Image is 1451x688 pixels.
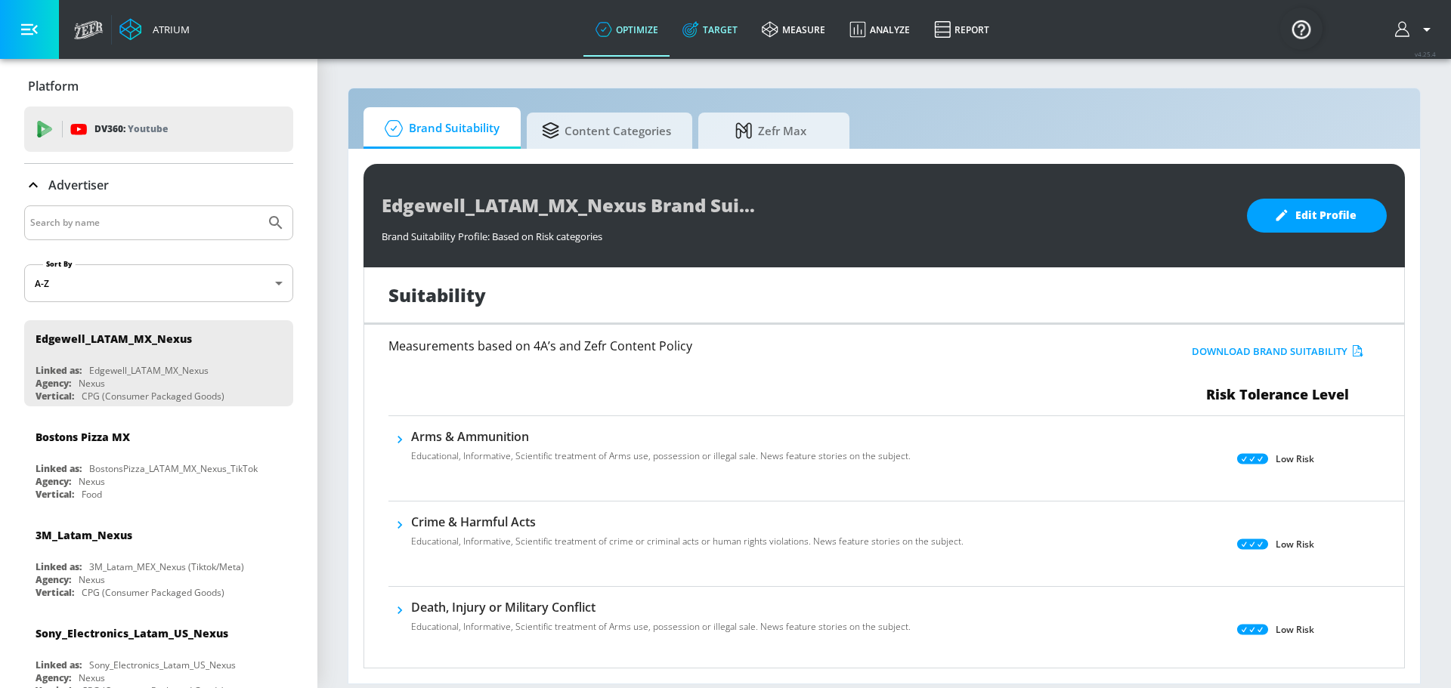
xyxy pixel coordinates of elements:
[82,390,224,403] div: CPG (Consumer Packaged Goods)
[36,364,82,377] div: Linked as:
[411,599,911,615] h6: Death, Injury or Military Conflict
[411,599,911,643] div: Death, Injury or Military ConflictEducational, Informative, Scientific treatment of Arms use, pos...
[28,78,79,94] p: Platform
[36,462,82,475] div: Linked as:
[411,514,964,530] h6: Crime & Harmful Acts
[411,449,911,463] p: Educational, Informative, Scientific treatment of Arms use, possession or illegal sale. News feat...
[750,2,837,57] a: measure
[24,164,293,206] div: Advertiser
[36,626,228,640] div: Sony_Electronics_Latam_US_Nexus
[43,259,76,269] label: Sort By
[1277,206,1357,225] span: Edit Profile
[24,517,293,603] div: 3M_Latam_NexusLinked as:3M_Latam_MEX_Nexus (Tiktok/Meta)Agency:NexusVertical:CPG (Consumer Packag...
[36,488,74,501] div: Vertical:
[379,110,500,147] span: Brand Suitability
[89,364,209,377] div: Edgewell_LATAM_MX_Nexus
[48,177,109,193] p: Advertiser
[1415,50,1436,58] span: v 4.25.4
[94,121,168,137] p: DV360:
[36,377,71,390] div: Agency:
[1276,622,1314,637] p: Low Risk
[382,222,1232,243] div: Brand Suitability Profile: Based on Risk categories
[922,2,1001,57] a: Report
[24,320,293,406] div: Edgewell_LATAM_MX_NexusLinked as:Edgewell_LATAM_MX_NexusAgency:NexusVertical:CPG (Consumer Packag...
[30,213,259,233] input: Search by name
[119,18,190,41] a: Atrium
[36,390,74,403] div: Vertical:
[36,671,71,684] div: Agency:
[411,514,964,557] div: Crime & Harmful ActsEducational, Informative, Scientific treatment of crime or criminal acts or h...
[36,475,71,488] div: Agency:
[1188,340,1367,363] button: Download Brand Suitability
[36,528,132,542] div: 3M_Latam_Nexus
[36,332,192,346] div: Edgewell_LATAM_MX_Nexus
[79,377,105,390] div: Nexus
[36,430,130,444] div: Bostons Pizza MX
[388,282,486,307] h1: Suitability
[713,113,828,149] span: Zefr Max
[79,573,105,586] div: Nexus
[411,428,911,472] div: Arms & AmmunitionEducational, Informative, Scientific treatment of Arms use, possession or illega...
[36,659,82,671] div: Linked as:
[36,586,74,599] div: Vertical:
[24,418,293,504] div: Bostons Pizza MXLinked as:BostonsPizza_LATAM_MX_Nexus_TikTokAgency:NexusVertical:Food
[1206,385,1349,403] span: Risk Tolerance Level
[1247,199,1387,233] button: Edit Profile
[1276,536,1314,552] p: Low Risk
[24,264,293,302] div: A-Z
[411,620,911,634] p: Educational, Informative, Scientific treatment of Arms use, possession or illegal sale. News feat...
[1280,8,1323,50] button: Open Resource Center
[583,2,670,57] a: optimize
[128,121,168,137] p: Youtube
[79,671,105,684] div: Nexus
[82,488,102,501] div: Food
[89,659,236,671] div: Sony_Electronics_Latam_US_Nexus
[670,2,750,57] a: Target
[388,340,1066,352] h6: Measurements based on 4A’s and Zefr Content Policy
[837,2,922,57] a: Analyze
[411,535,964,548] p: Educational, Informative, Scientific treatment of crime or criminal acts or human rights violatio...
[24,65,293,107] div: Platform
[542,113,671,149] span: Content Categories
[24,106,293,152] div: DV360: Youtube
[1276,451,1314,467] p: Low Risk
[89,560,244,573] div: 3M_Latam_MEX_Nexus (Tiktok/Meta)
[36,560,82,573] div: Linked as:
[36,573,71,586] div: Agency:
[89,462,258,475] div: BostonsPizza_LATAM_MX_Nexus_TikTok
[147,23,190,36] div: Atrium
[411,428,911,445] h6: Arms & Ammunition
[82,586,224,599] div: CPG (Consumer Packaged Goods)
[79,475,105,488] div: Nexus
